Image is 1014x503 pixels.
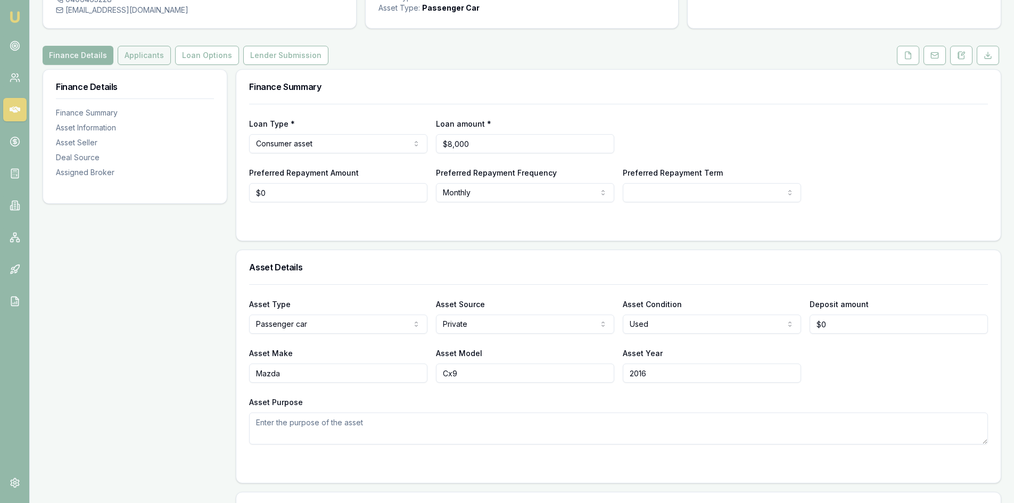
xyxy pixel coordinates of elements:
[56,5,343,15] div: [EMAIL_ADDRESS][DOMAIN_NAME]
[249,168,359,177] label: Preferred Repayment Amount
[243,46,328,65] button: Lender Submission
[241,46,331,65] a: Lender Submission
[56,83,214,91] h3: Finance Details
[56,152,214,163] div: Deal Source
[56,122,214,133] div: Asset Information
[175,46,239,65] button: Loan Options
[436,119,491,128] label: Loan amount *
[436,349,482,358] label: Asset Model
[249,119,295,128] label: Loan Type *
[810,300,869,309] label: Deposit amount
[623,300,682,309] label: Asset Condition
[810,315,988,334] input: $
[249,398,303,407] label: Asset Purpose
[116,46,173,65] a: Applicants
[43,46,116,65] a: Finance Details
[43,46,113,65] button: Finance Details
[249,300,291,309] label: Asset Type
[436,300,485,309] label: Asset Source
[436,134,614,153] input: $
[378,3,420,13] div: Asset Type :
[623,168,723,177] label: Preferred Repayment Term
[436,168,557,177] label: Preferred Repayment Frequency
[56,167,214,178] div: Assigned Broker
[118,46,171,65] button: Applicants
[56,108,214,118] div: Finance Summary
[249,349,293,358] label: Asset Make
[249,263,988,271] h3: Asset Details
[9,11,21,23] img: emu-icon-u.png
[422,3,480,13] div: Passenger Car
[173,46,241,65] a: Loan Options
[56,137,214,148] div: Asset Seller
[623,349,663,358] label: Asset Year
[249,183,427,202] input: $
[249,83,988,91] h3: Finance Summary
